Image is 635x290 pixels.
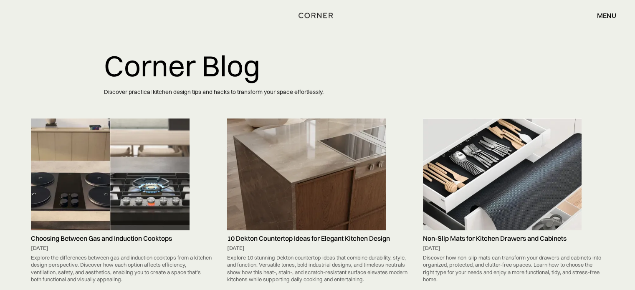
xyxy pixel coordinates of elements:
[423,245,604,252] div: [DATE]
[419,119,608,285] a: Non-Slip Mats for Kitchen Drawers and Cabinets[DATE]Discover how non-slip mats can transform your...
[227,245,408,252] div: [DATE]
[27,119,216,285] a: Choosing Between Gas and Induction Cooktops[DATE]Explore the differences between gas and inductio...
[296,10,339,21] a: home
[223,119,412,285] a: 10 Dekton Countertop Ideas for Elegant Kitchen Design[DATE]Explore 10 stunning Dekton countertop ...
[31,245,212,252] div: [DATE]
[104,82,531,102] p: Discover practical kitchen design tips and hacks to transform your space effortlessly.
[104,50,531,82] h1: Corner Blog
[227,252,408,285] div: Explore 10 stunning Dekton countertop ideas that combine durability, style, and function. Versati...
[597,12,616,19] div: menu
[31,252,212,285] div: Explore the differences between gas and induction cooktops from a kitchen design perspective. Dis...
[423,235,604,242] h5: Non-Slip Mats for Kitchen Drawers and Cabinets
[423,252,604,285] div: Discover how non-slip mats can transform your drawers and cabinets into organized, protected, and...
[589,8,616,23] div: menu
[31,235,212,242] h5: Choosing Between Gas and Induction Cooktops
[227,235,408,242] h5: 10 Dekton Countertop Ideas for Elegant Kitchen Design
